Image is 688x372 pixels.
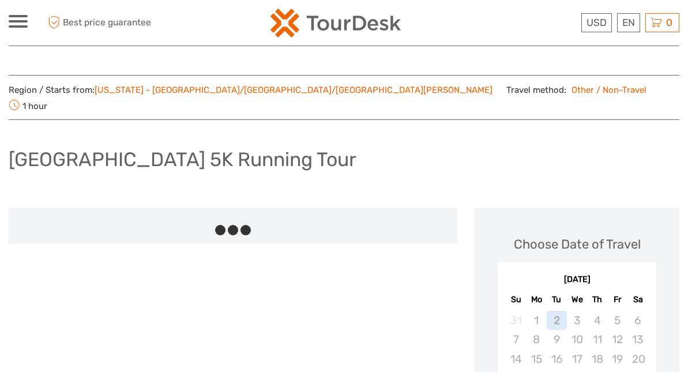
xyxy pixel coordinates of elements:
div: Not available Friday, September 19th, 2025 [607,350,627,369]
div: Not available Saturday, September 13th, 2025 [627,330,648,349]
h1: [GEOGRAPHIC_DATA] 5K Running Tour [9,148,356,171]
div: Not available Monday, September 8th, 2025 [527,330,547,349]
div: We [567,292,587,307]
div: Not available Wednesday, September 3rd, 2025 [567,311,587,330]
span: Travel method: [506,81,646,97]
img: 2254-3441b4b5-4e5f-4d00-b396-31f1d84a6ebf_logo_small.png [270,9,401,37]
div: Sa [627,292,648,307]
a: [US_STATE] - [GEOGRAPHIC_DATA]/[GEOGRAPHIC_DATA]/[GEOGRAPHIC_DATA][PERSON_NAME] [95,85,492,95]
div: Not available Friday, September 12th, 2025 [607,330,627,349]
div: Not available Monday, September 1st, 2025 [527,311,547,330]
div: Mo [527,292,547,307]
div: Su [506,292,526,307]
div: Not available Tuesday, September 9th, 2025 [547,330,567,349]
div: Not available Thursday, September 11th, 2025 [587,330,607,349]
div: Th [587,292,607,307]
div: Not available Friday, September 5th, 2025 [607,311,627,330]
span: USD [587,17,607,28]
div: Not available Thursday, September 18th, 2025 [587,350,607,369]
div: Not available Wednesday, September 17th, 2025 [567,350,587,369]
span: 0 [664,17,674,28]
div: Not available Sunday, September 7th, 2025 [506,330,526,349]
div: Not available Tuesday, September 2nd, 2025 [547,311,567,330]
div: Not available Sunday, September 14th, 2025 [506,350,526,369]
div: EN [617,13,640,32]
div: Not available Thursday, September 4th, 2025 [587,311,607,330]
span: 1 hour [9,97,47,114]
div: Not available Saturday, September 6th, 2025 [627,311,648,330]
div: Tu [547,292,567,307]
span: Region / Starts from: [9,84,492,96]
div: Not available Sunday, August 31st, 2025 [506,311,526,330]
div: Choose Date of Travel [514,235,641,253]
div: Not available Wednesday, September 10th, 2025 [567,330,587,349]
div: Not available Saturday, September 20th, 2025 [627,350,648,369]
div: Not available Tuesday, September 16th, 2025 [547,350,567,369]
a: Other / Non-Travel [566,85,646,95]
div: [DATE] [498,274,656,286]
div: Not available Monday, September 15th, 2025 [527,350,547,369]
span: Best price guarantee [45,13,176,32]
div: Fr [607,292,627,307]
